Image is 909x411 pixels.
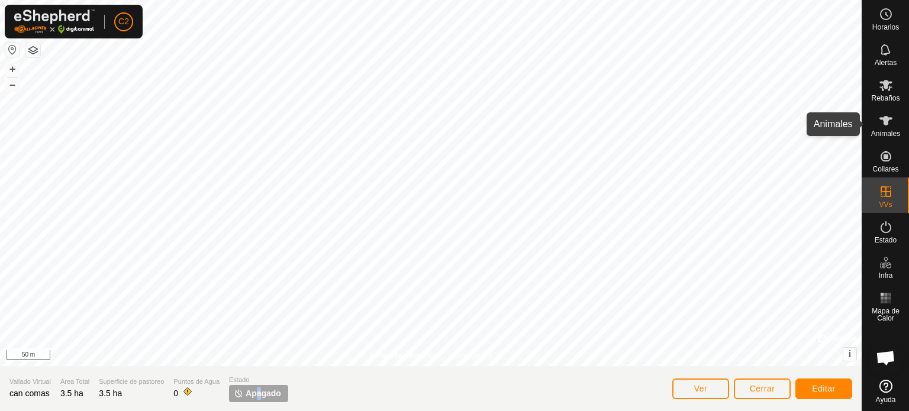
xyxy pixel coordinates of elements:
a: Contáctenos [452,351,492,361]
span: Superficie de pastoreo [99,377,164,387]
span: Cerrar [750,384,775,393]
span: Estado [875,237,897,244]
span: Editar [812,384,836,393]
button: Ver [672,378,729,399]
span: Collares [872,166,898,173]
button: Cerrar [734,378,791,399]
span: Horarios [872,24,899,31]
span: Ver [694,384,708,393]
button: – [5,77,20,92]
span: Animales [871,130,900,137]
span: Ayuda [876,396,896,403]
button: + [5,62,20,76]
div: Obre el xat [868,340,904,376]
button: i [843,348,856,361]
a: Ayuda [862,375,909,408]
span: Infra [878,272,892,279]
a: Política de Privacidad [370,351,438,361]
span: 3.5 ha [99,389,122,398]
button: Editar [795,378,852,399]
img: Logo Gallagher [14,9,95,34]
span: 3.5 ha [60,389,83,398]
img: apagar [234,389,243,398]
span: can comas [9,389,50,398]
span: Área Total [60,377,89,387]
span: Estado [229,375,288,385]
span: VVs [879,201,892,208]
span: Mapa de Calor [865,308,906,322]
button: Capas del Mapa [26,43,40,57]
span: C2 [118,15,129,28]
span: Apagado [246,387,281,400]
button: Restablecer Mapa [5,43,20,57]
span: Rebaños [871,95,900,102]
span: Puntos de Agua [173,377,220,387]
span: Vallado Virtual [9,377,51,387]
span: i [849,349,851,359]
span: Alertas [875,59,897,66]
span: 0 [173,389,178,398]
